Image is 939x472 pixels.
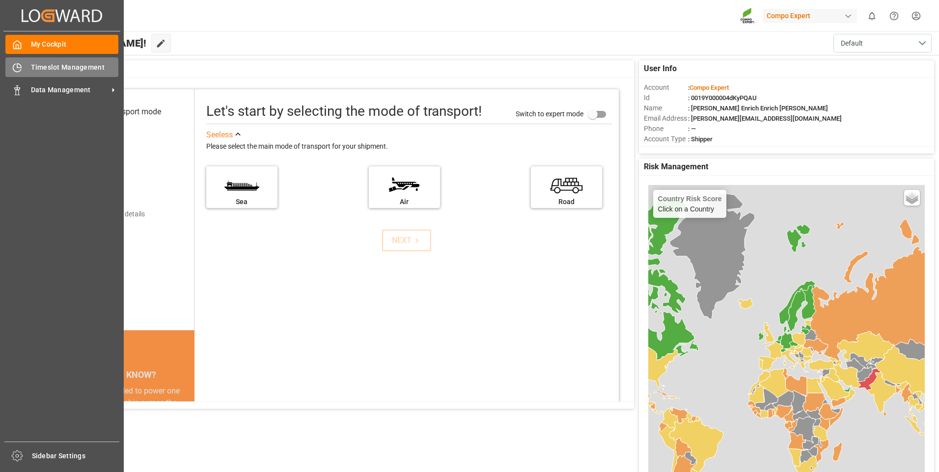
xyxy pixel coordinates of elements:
[841,38,863,49] span: Default
[382,230,431,251] button: NEXT
[644,82,688,93] span: Account
[763,9,857,23] div: Compo Expert
[31,39,119,50] span: My Cockpit
[644,124,688,134] span: Phone
[392,235,422,246] div: NEXT
[644,103,688,113] span: Name
[688,105,828,112] span: : [PERSON_NAME] Enrich Enrich [PERSON_NAME]
[644,113,688,124] span: Email Address
[688,125,696,132] span: : —
[206,101,482,122] div: Let's start by selecting the mode of transport!
[658,195,722,213] div: Click on a Country
[206,141,612,153] div: Please select the main mode of transport for your shipment.
[644,63,677,75] span: User Info
[690,84,729,91] span: Compo Expert
[740,7,756,25] img: Screenshot%202023-09-29%20at%2010.02.21.png_1712312052.png
[32,451,120,461] span: Sidebar Settings
[658,195,722,203] h4: Country Risk Score
[763,6,861,25] button: Compo Expert
[536,197,597,207] div: Road
[83,209,145,219] div: Add shipping details
[181,385,194,468] button: next slide / item
[644,161,708,173] span: Risk Management
[883,5,905,27] button: Help Center
[5,57,118,77] a: Timeslot Management
[904,190,920,206] a: Layers
[206,129,233,141] div: See less
[861,5,883,27] button: show 0 new notifications
[688,94,757,102] span: : 0019Y000004dKyPQAU
[31,62,119,73] span: Timeslot Management
[41,34,146,52] span: Hello [PERSON_NAME]!
[644,93,688,103] span: Id
[833,34,932,52] button: open menu
[688,115,842,122] span: : [PERSON_NAME][EMAIL_ADDRESS][DOMAIN_NAME]
[31,85,109,95] span: Data Management
[374,197,435,207] div: Air
[644,134,688,144] span: Account Type
[688,84,729,91] span: :
[211,197,273,207] div: Sea
[688,135,713,143] span: : Shipper
[516,109,583,117] span: Switch to expert mode
[5,35,118,54] a: My Cockpit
